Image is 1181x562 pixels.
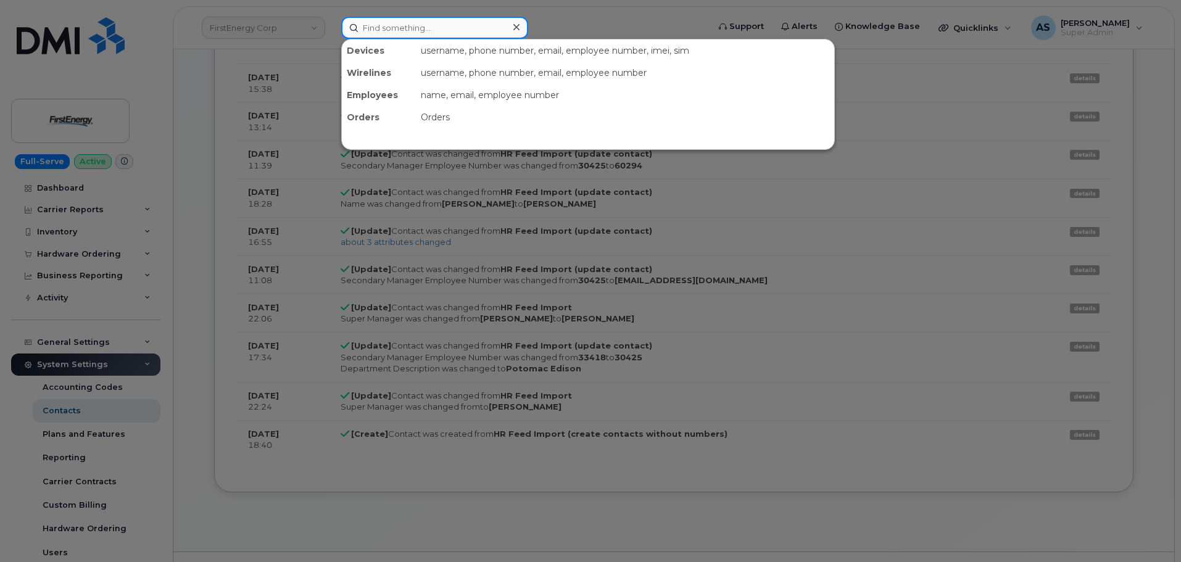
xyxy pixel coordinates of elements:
input: Find something... [341,17,528,39]
div: username, phone number, email, employee number [416,62,834,84]
div: Orders [342,106,416,128]
div: name, email, employee number [416,84,834,106]
div: Orders [416,106,834,128]
div: Employees [342,84,416,106]
div: Devices [342,39,416,62]
div: username, phone number, email, employee number, imei, sim [416,39,834,62]
div: Wirelines [342,62,416,84]
iframe: Messenger Launcher [1127,508,1172,553]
